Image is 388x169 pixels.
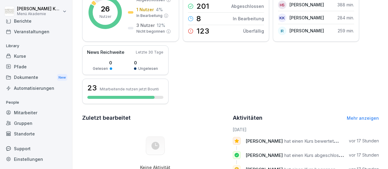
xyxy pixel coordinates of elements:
p: Gelesen [93,66,108,71]
a: Kurse [3,51,69,61]
a: Standorte [3,128,69,139]
p: 123 [196,28,209,35]
a: Berichte [3,16,69,26]
a: Gruppen [3,118,69,128]
p: In Bearbeitung [136,13,162,18]
p: 1 Nutzer [136,6,154,13]
p: 284 min. [337,15,354,21]
p: [PERSON_NAME] [289,28,324,34]
a: Automatisierungen [3,83,69,93]
p: 0 [93,60,112,66]
p: Nutzer [99,14,111,19]
p: Menü Akademie [17,12,61,16]
p: vor 17 Stunden [349,152,379,158]
p: 259 min. [338,28,354,34]
a: Einstellungen [3,154,69,164]
p: In Bearbeitung [233,15,264,22]
p: Mitarbeitende nutzen jetzt Bounti [100,87,159,91]
p: [PERSON_NAME] Knopf [17,6,61,11]
div: New [57,74,67,81]
div: Support [3,143,69,154]
p: Letzte 30 Tage [136,50,163,55]
p: [PERSON_NAME] [289,15,324,21]
p: Abgeschlossen [231,3,264,9]
p: News Reichweite [87,49,124,56]
h6: [DATE] [233,126,379,133]
span: [PERSON_NAME] [246,138,283,144]
span: [PERSON_NAME] [246,152,283,158]
p: 388 min. [337,2,354,8]
div: HS [278,1,286,9]
a: Mehr anzeigen [347,115,379,121]
h2: Aktivitäten [233,114,263,122]
p: 0 [134,60,158,66]
h3: 23 [87,83,97,93]
h2: Zuletzt bearbeitet [82,114,229,122]
p: 201 [196,3,209,10]
a: DokumenteNew [3,72,69,83]
p: [PERSON_NAME] [289,2,324,8]
p: 3 Nutzer [136,22,155,28]
p: Nicht begonnen [136,29,165,34]
p: People [3,98,69,107]
a: Veranstaltungen [3,26,69,37]
div: Dokumente [3,72,69,83]
p: Überfällig [243,28,264,34]
p: Library [3,41,69,51]
p: 26 [101,5,110,13]
span: hat einen Kurs bewertet [284,138,334,144]
p: 12 % [157,22,165,28]
a: Mitarbeiter [3,107,69,118]
span: hat einen Kurs abgeschlossen [284,152,346,158]
p: Ungelesen [138,66,158,71]
div: IR [278,27,286,35]
a: Pfade [3,61,69,72]
p: 8 [196,15,201,22]
div: KK [278,14,286,22]
p: 4 % [156,6,163,13]
p: vor 17 Stunden [349,138,379,144]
